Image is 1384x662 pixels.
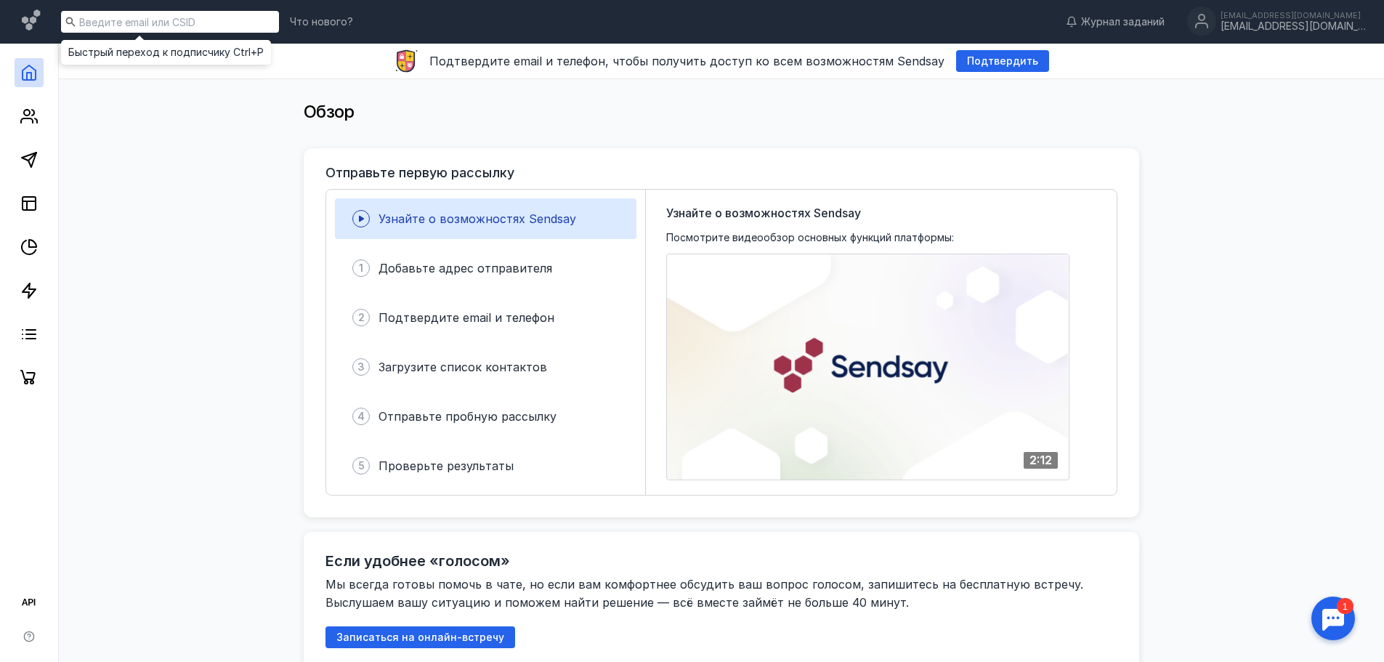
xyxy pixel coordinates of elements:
[359,261,363,275] span: 1
[304,101,355,122] span: Обзор
[336,631,504,644] span: Записаться на онлайн-встречу
[379,360,547,374] span: Загрузите список контактов
[68,47,264,57] span: Быстрый переход к подписчику Ctrl+P
[1221,20,1366,33] div: [EMAIL_ADDRESS][DOMAIN_NAME]
[666,204,861,222] span: Узнайте о возможностях Sendsay
[325,577,1087,610] span: Мы всегда готовы помочь в чате, но если вам комфортнее обсудить ваш вопрос голосом, запишитесь на...
[429,54,944,68] span: Подтвердите email и телефон, чтобы получить доступ ко всем возможностям Sendsay
[666,230,954,245] span: Посмотрите видеообзор основных функций платформы:
[956,50,1049,72] button: Подтвердить
[325,631,515,643] a: Записаться на онлайн-встречу
[379,310,554,325] span: Подтвердите email и телефон
[1081,15,1165,29] span: Журнал заданий
[1221,11,1366,20] div: [EMAIL_ADDRESS][DOMAIN_NAME]
[283,17,360,27] a: Что нового?
[61,11,279,33] input: Введите email или CSID
[357,360,365,374] span: 3
[325,166,514,180] h3: Отправьте первую рассылку
[379,409,557,424] span: Отправьте пробную рассылку
[379,459,514,473] span: Проверьте результаты
[379,261,552,275] span: Добавьте адрес отправителя
[967,55,1038,68] span: Подтвердить
[290,17,353,27] span: Что нового?
[357,409,365,424] span: 4
[325,626,515,648] button: Записаться на онлайн-встречу
[358,310,365,325] span: 2
[358,459,365,473] span: 5
[1059,15,1172,29] a: Журнал заданий
[325,552,510,570] h2: Если удобнее «голосом»
[379,211,576,226] span: Узнайте о возможностях Sendsay
[1024,452,1058,469] div: 2:12
[33,9,49,25] div: 1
